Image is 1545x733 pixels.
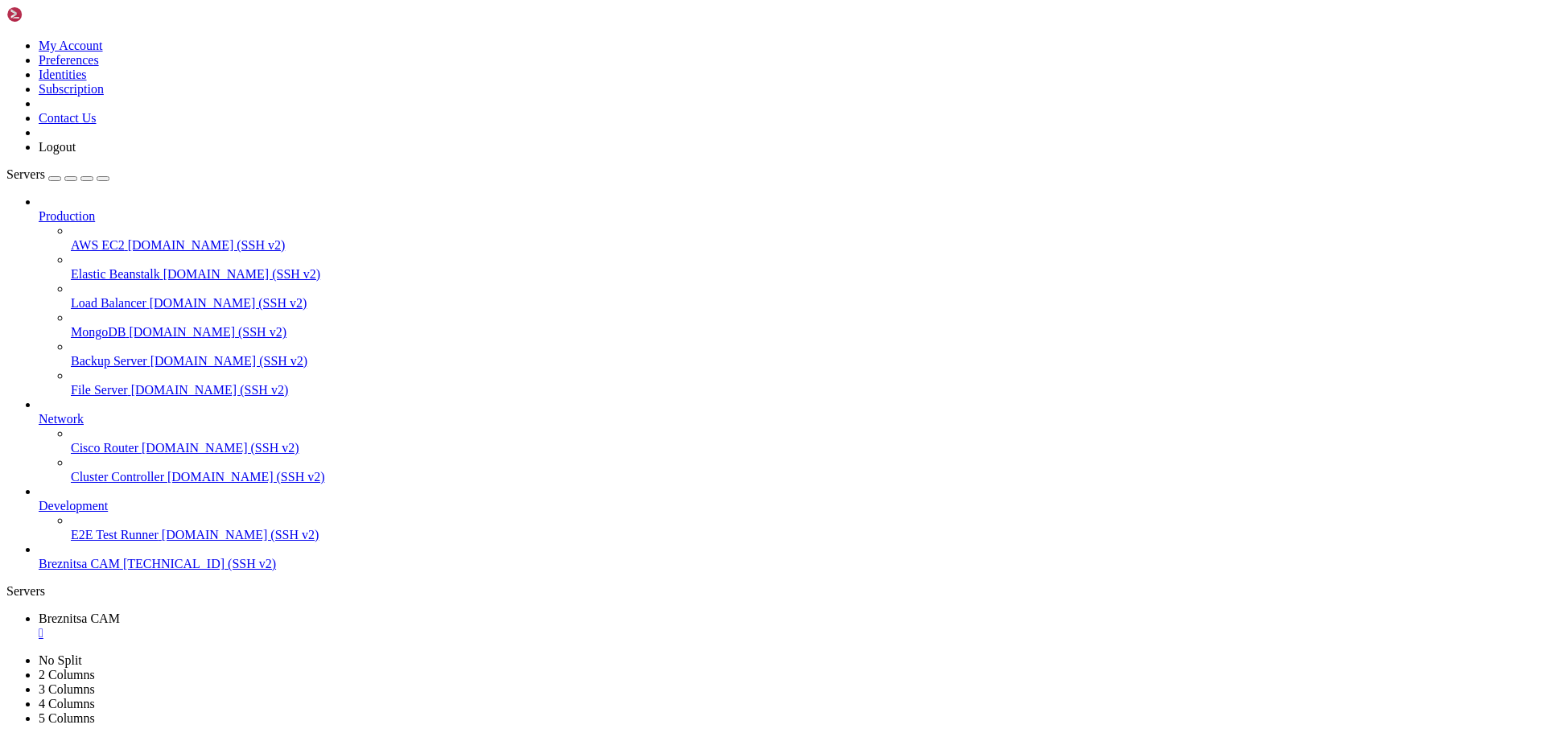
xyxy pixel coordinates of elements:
li: Development [39,484,1539,542]
li: Cisco Router [DOMAIN_NAME] (SSH v2) [71,426,1539,455]
span: [DOMAIN_NAME] (SSH v2) [163,267,321,281]
li: Network [39,397,1539,484]
li: Backup Server [DOMAIN_NAME] (SSH v2) [71,340,1539,369]
li: AWS EC2 [DOMAIN_NAME] (SSH v2) [71,224,1539,253]
li: Elastic Beanstalk [DOMAIN_NAME] (SSH v2) [71,253,1539,282]
span: [DOMAIN_NAME] (SSH v2) [131,383,289,397]
span: [DOMAIN_NAME] (SSH v2) [150,296,307,310]
span: [DOMAIN_NAME] (SSH v2) [129,325,286,339]
span: Cluster Controller [71,470,164,484]
li: MongoDB [DOMAIN_NAME] (SSH v2) [71,311,1539,340]
span: Backup Server [71,354,147,368]
span: File Server [71,383,128,397]
a: Production [39,209,1539,224]
span: [DOMAIN_NAME] (SSH v2) [142,441,299,455]
span: [DOMAIN_NAME] (SSH v2) [167,470,325,484]
li: Cluster Controller [DOMAIN_NAME] (SSH v2) [71,455,1539,484]
span: [DOMAIN_NAME] (SSH v2) [162,528,319,542]
a: MongoDB [DOMAIN_NAME] (SSH v2) [71,325,1539,340]
a:  [39,626,1539,640]
a: Breznitsa CAM [39,612,1539,640]
a: Identities [39,68,87,81]
a: Preferences [39,53,99,67]
span: Breznitsa CAM [39,557,120,570]
li: Production [39,195,1539,397]
img: Shellngn [6,6,99,23]
span: [TECHNICAL_ID] (SSH v2) [123,557,276,570]
span: Load Balancer [71,296,146,310]
a: 5 Columns [39,711,95,725]
span: [DOMAIN_NAME] (SSH v2) [150,354,308,368]
span: Production [39,209,95,223]
span: E2E Test Runner [71,528,159,542]
a: E2E Test Runner [DOMAIN_NAME] (SSH v2) [71,528,1539,542]
span: [DOMAIN_NAME] (SSH v2) [128,238,286,252]
a: Subscription [39,82,104,96]
a: Contact Us [39,111,97,125]
li: E2E Test Runner [DOMAIN_NAME] (SSH v2) [71,513,1539,542]
div: Servers [6,584,1539,599]
a: 2 Columns [39,668,95,682]
span: Development [39,499,108,513]
span: Cisco Router [71,441,138,455]
a: Network [39,412,1539,426]
a: Development [39,499,1539,513]
span: Servers [6,167,45,181]
span: Elastic Beanstalk [71,267,160,281]
a: Cluster Controller [DOMAIN_NAME] (SSH v2) [71,470,1539,484]
a: File Server [DOMAIN_NAME] (SSH v2) [71,383,1539,397]
a: 4 Columns [39,697,95,710]
a: No Split [39,653,82,667]
li: File Server [DOMAIN_NAME] (SSH v2) [71,369,1539,397]
a: Logout [39,140,76,154]
a: AWS EC2 [DOMAIN_NAME] (SSH v2) [71,238,1539,253]
span: MongoDB [71,325,126,339]
li: Load Balancer [DOMAIN_NAME] (SSH v2) [71,282,1539,311]
a: Servers [6,167,109,181]
li: Breznitsa CAM [TECHNICAL_ID] (SSH v2) [39,542,1539,571]
span: Network [39,412,84,426]
a: My Account [39,39,103,52]
a: Breznitsa CAM [TECHNICAL_ID] (SSH v2) [39,557,1539,571]
a: Elastic Beanstalk [DOMAIN_NAME] (SSH v2) [71,267,1539,282]
a: Backup Server [DOMAIN_NAME] (SSH v2) [71,354,1539,369]
a: Load Balancer [DOMAIN_NAME] (SSH v2) [71,296,1539,311]
span: AWS EC2 [71,238,125,252]
a: 3 Columns [39,682,95,696]
span: Breznitsa CAM [39,612,120,625]
a: Cisco Router [DOMAIN_NAME] (SSH v2) [71,441,1539,455]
